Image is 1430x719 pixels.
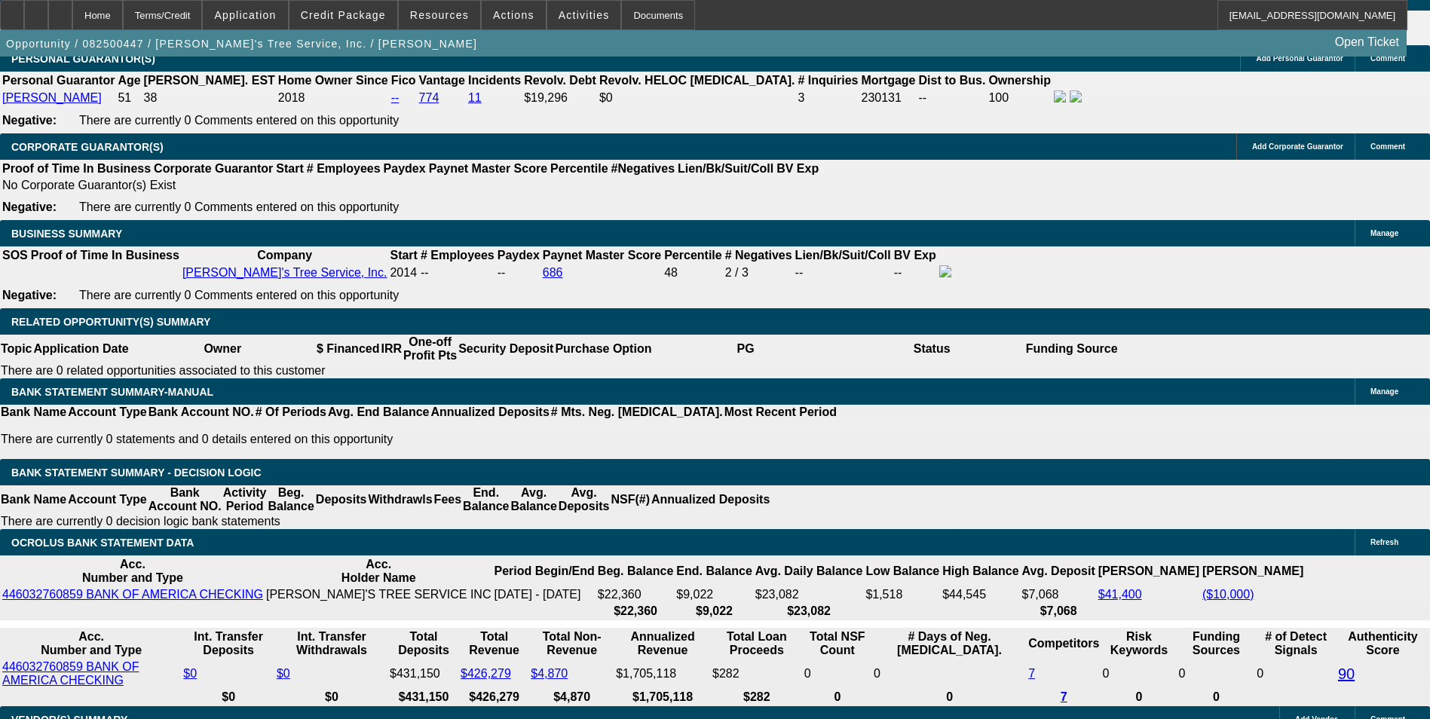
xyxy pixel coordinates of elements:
[203,1,287,29] button: Application
[795,265,892,281] td: --
[265,587,492,602] td: [PERSON_NAME]'S TREE SERVICE INC
[611,162,675,175] b: #Negatives
[510,485,557,514] th: Avg. Balance
[1098,557,1200,586] th: [PERSON_NAME]
[2,588,263,601] a: 446032760859 BANK OF AMERICA CHECKING
[776,162,819,175] b: BV Exp
[755,587,864,602] td: $23,082
[1202,557,1304,586] th: [PERSON_NAME]
[939,265,951,277] img: facebook-icon.png
[862,74,916,87] b: Mortgage
[558,485,611,514] th: Avg. Deposits
[893,265,937,281] td: --
[2,200,57,213] b: Negative:
[276,162,303,175] b: Start
[1101,690,1176,705] th: 0
[67,405,148,420] th: Account Type
[11,537,194,549] span: OCROLUS BANK STATEMENT DATA
[11,228,122,240] span: BUSINESS SUMMARY
[530,629,614,658] th: Total Non-Revenue
[988,90,1052,106] td: 100
[1329,29,1405,55] a: Open Ticket
[839,335,1025,363] th: Status
[1338,665,1355,682] a: 90
[255,405,327,420] th: # Of Periods
[389,629,458,658] th: Total Deposits
[547,1,621,29] button: Activities
[419,74,465,87] b: Vantage
[1202,588,1254,601] a: ($10,000)
[942,587,1019,602] td: $44,545
[988,74,1051,87] b: Ownership
[183,667,197,680] a: $0
[301,9,386,21] span: Credit Package
[755,557,864,586] th: Avg. Daily Balance
[79,289,399,301] span: There are currently 0 Comments entered on this opportunity
[550,405,724,420] th: # Mts. Neg. [MEDICAL_DATA].
[652,335,838,363] th: PG
[1370,54,1405,63] span: Comment
[2,91,102,104] a: [PERSON_NAME]
[1070,90,1082,102] img: linkedin-icon.png
[2,248,29,263] th: SOS
[315,485,368,514] th: Deposits
[144,74,275,87] b: [PERSON_NAME]. EST
[2,178,825,193] td: No Corporate Guarantor(s) Exist
[1256,54,1343,63] span: Add Personal Guarantor
[554,335,652,363] th: Purchase Option
[6,38,477,50] span: Opportunity / 082500447 / [PERSON_NAME]'s Tree Service, Inc. / [PERSON_NAME]
[712,659,802,688] td: $282
[795,249,891,262] b: Lien/Bk/Suit/Coll
[493,557,595,586] th: Period Begin/End
[797,90,859,106] td: 3
[32,335,129,363] th: Application Date
[380,335,403,363] th: IRR
[182,690,274,705] th: $0
[389,690,458,705] th: $431,150
[597,587,674,602] td: $22,360
[316,335,381,363] th: $ Financed
[873,690,1026,705] th: 0
[278,91,305,104] span: 2018
[267,485,314,514] th: Beg. Balance
[276,629,387,658] th: Int. Transfer Withdrawals
[597,604,674,619] th: $22,360
[389,265,418,281] td: 2014
[2,114,57,127] b: Negative:
[610,485,651,514] th: NSF(#)
[1098,588,1142,601] a: $41,400
[1178,690,1255,705] th: 0
[11,386,213,398] span: BANK STATEMENT SUMMARY-MANUAL
[804,659,871,688] td: 0
[410,9,469,21] span: Resources
[143,90,276,106] td: 38
[11,316,210,328] span: RELATED OPPORTUNITY(S) SUMMARY
[67,485,148,514] th: Account Type
[550,162,608,175] b: Percentile
[651,485,770,514] th: Annualized Deposits
[79,200,399,213] span: There are currently 0 Comments entered on this opportunity
[1252,142,1343,151] span: Add Corporate Guarantor
[421,249,495,262] b: # Employees
[1256,659,1336,688] td: 0
[391,74,416,87] b: Fico
[1337,629,1428,658] th: Authenticity Score
[1061,690,1067,703] a: 7
[919,74,986,87] b: Dist to Bus.
[524,74,596,87] b: Revolv. Debt
[615,690,710,705] th: $1,705,118
[493,587,595,602] td: [DATE] - [DATE]
[599,74,795,87] b: Revolv. HELOC [MEDICAL_DATA].
[460,629,528,658] th: Total Revenue
[861,90,917,106] td: 230131
[419,91,439,104] a: 774
[804,629,871,658] th: Sum of the Total NSF Count and Total Overdraft Fee Count from Ocrolus
[1178,659,1255,688] td: 0
[678,162,773,175] b: Lien/Bk/Suit/Coll
[458,335,554,363] th: Security Deposit
[1021,557,1096,586] th: Avg. Deposit
[276,690,387,705] th: $0
[429,162,547,175] b: Paynet Master Score
[148,485,222,514] th: Bank Account NO.
[11,141,164,153] span: CORPORATE GUARANTOR(S)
